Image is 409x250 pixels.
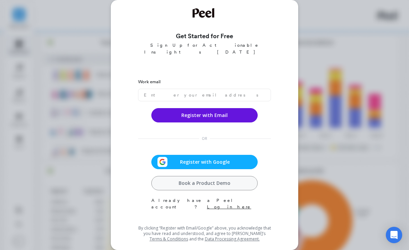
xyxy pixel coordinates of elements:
img: Welcome to Peel [193,8,216,18]
button: Register with Email [151,108,258,122]
h3: Get Started for Free [138,31,271,41]
p: By clicking “Register with Email/Google” above, you acknowledge that you have read and understood... [138,225,271,242]
button: Register with Google [151,155,258,169]
div: Open Intercom Messenger [386,227,402,243]
span: Register with Google [168,159,242,165]
span: OR [202,136,207,141]
input: Enter your email address [138,89,271,101]
a: Data Processing Agreement. [205,236,260,242]
a: Book a Product Demo [151,176,258,190]
p: Sign Up for Actionable Insights [DATE] [138,42,271,55]
label: Work email [138,78,271,85]
img: svg+xml;base64,PHN2ZyB3aWR0aD0iMzIiIGhlaWdodD0iMzIiIHZpZXdCb3g9IjAgMCAzMiAzMiIgZmlsbD0ibm9uZSIgeG... [157,157,168,167]
a: Log in here [207,204,251,209]
p: Already have a Peel account? [151,197,258,210]
a: Terms & Conditions [150,236,188,242]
